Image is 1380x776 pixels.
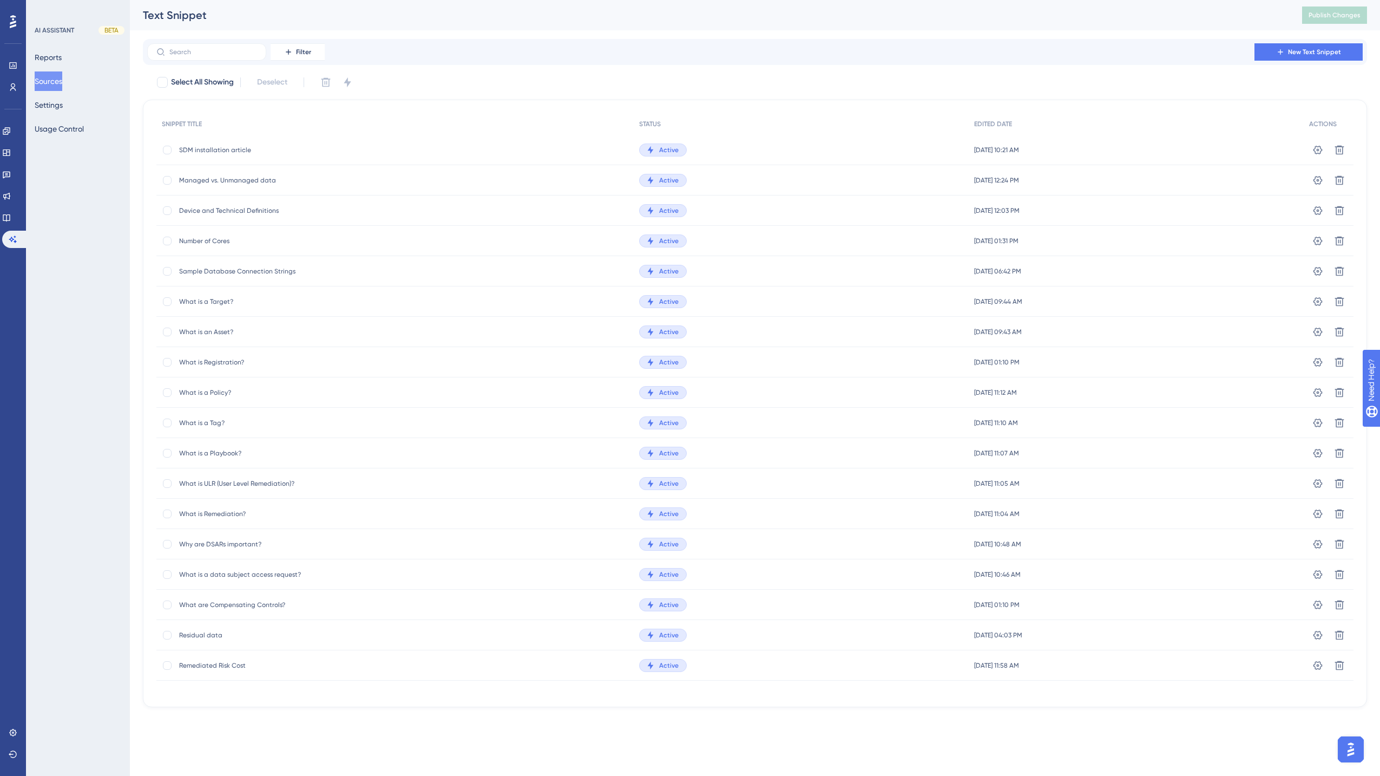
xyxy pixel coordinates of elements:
span: Active [659,449,679,458]
span: What is an Asset? [179,328,352,336]
span: Select All Showing [171,76,234,89]
button: Deselect [247,73,297,92]
span: Active [659,237,679,245]
span: [DATE] 09:43 AM [974,328,1022,336]
span: Device and Technical Definitions [179,206,352,215]
span: Deselect [257,76,287,89]
span: What is ULR (User Level Remediation)? [179,479,352,488]
button: Settings [35,95,63,115]
button: New Text Snippet [1254,43,1363,61]
span: [DATE] 11:07 AM [974,449,1019,458]
button: Sources [35,71,62,91]
span: Active [659,206,679,215]
span: STATUS [639,120,661,128]
span: [DATE] 01:31 PM [974,237,1018,245]
span: Active [659,267,679,276]
button: Filter [271,43,325,61]
input: Search [169,48,257,56]
button: Usage Control [35,119,84,139]
span: [DATE] 01:10 PM [974,601,1020,609]
span: Active [659,146,679,154]
span: Active [659,661,679,670]
span: What is a Tag? [179,419,352,427]
span: [DATE] 11:10 AM [974,419,1018,427]
span: What is Registration? [179,358,352,367]
span: SDM installation article [179,146,352,154]
span: [DATE] 11:12 AM [974,388,1017,397]
span: [DATE] 10:48 AM [974,540,1021,549]
span: Active [659,601,679,609]
span: What is Remediation? [179,510,352,518]
span: What is a Target? [179,297,352,306]
span: Active [659,631,679,640]
span: Managed vs. Unmanaged data [179,176,352,185]
span: Active [659,570,679,579]
span: Filter [296,48,311,56]
div: AI ASSISTANT [35,26,74,35]
span: What is a data subject access request? [179,570,352,579]
span: [DATE] 10:46 AM [974,570,1021,579]
span: What is a Policy? [179,388,352,397]
span: Active [659,479,679,488]
span: Active [659,510,679,518]
button: Publish Changes [1302,6,1367,24]
iframe: UserGuiding AI Assistant Launcher [1335,733,1367,766]
span: Active [659,176,679,185]
span: [DATE] 09:44 AM [974,297,1022,306]
span: Sample Database Connection Strings [179,267,352,276]
span: Residual data [179,631,352,640]
span: SNIPPET TITLE [162,120,202,128]
div: Text Snippet [143,8,1275,23]
span: Active [659,419,679,427]
span: Active [659,358,679,367]
span: Active [659,388,679,397]
span: [DATE] 10:21 AM [974,146,1019,154]
span: Need Help? [25,3,68,16]
span: Number of Cores [179,237,352,245]
span: Publish Changes [1309,11,1361,19]
span: [DATE] 06:42 PM [974,267,1021,276]
span: [DATE] 11:58 AM [974,661,1019,670]
span: Active [659,297,679,306]
span: [DATE] 11:04 AM [974,510,1020,518]
span: [DATE] 12:03 PM [974,206,1020,215]
span: Why are DSARs important? [179,540,352,549]
span: Remediated Risk Cost [179,661,352,670]
span: [DATE] 01:10 PM [974,358,1020,367]
span: What is a Playbook? [179,449,352,458]
span: [DATE] 04:03 PM [974,631,1022,640]
div: BETA [98,26,124,35]
span: [DATE] 12:24 PM [974,176,1019,185]
span: Active [659,540,679,549]
span: [DATE] 11:05 AM [974,479,1020,488]
span: What are Compensating Controls? [179,601,352,609]
span: New Text Snippet [1288,48,1341,56]
span: ACTIONS [1309,120,1337,128]
span: EDITED DATE [974,120,1012,128]
span: Active [659,328,679,336]
button: Reports [35,48,62,67]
